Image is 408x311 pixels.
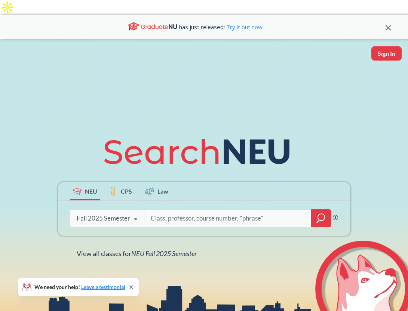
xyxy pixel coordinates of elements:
[77,214,130,222] div: Fall 2025 Semester
[371,46,402,61] button: Sign In
[121,187,132,195] span: CPS
[157,187,168,195] span: Law
[85,187,97,195] span: NEU
[7,46,25,69] img: sandbox logo
[34,284,125,290] span: We need your help!
[179,23,264,31] span: has just released!
[150,210,306,226] input: Class, professor, course number, "phrase"
[77,249,197,258] span: View all classes for
[311,209,331,227] div: magnifying glass
[81,284,125,290] a: Leave a testimonial
[316,213,325,224] svg: magnifying glass
[225,23,264,31] a: Try it out now!
[131,249,197,258] span: NEU Fall 2025 Semester
[7,46,25,71] a: sandbox logo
